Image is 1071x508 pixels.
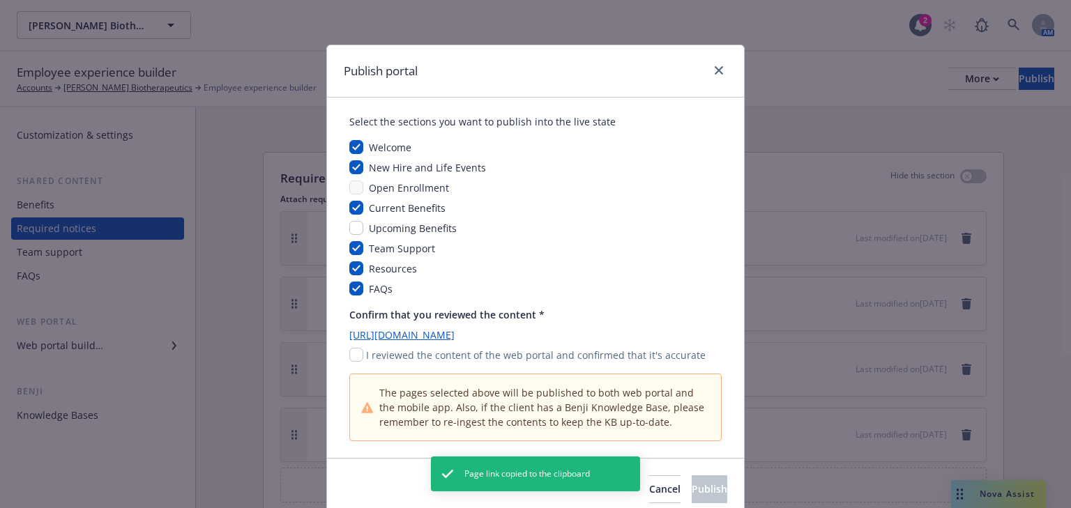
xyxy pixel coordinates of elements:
[369,282,393,295] span: FAQs
[369,181,449,194] span: Open Enrollment
[369,242,435,255] span: Team Support
[464,468,590,480] span: Page link copied to the clipboard
[649,475,681,503] button: Cancel
[344,62,418,80] h1: Publish portal
[649,482,681,495] span: Cancel
[369,222,457,235] span: Upcoming Benefits
[366,348,706,362] p: I reviewed the content of the web portal and confirmed that it's accurate
[349,307,722,322] p: Confirm that you reviewed the content *
[369,161,486,174] span: New Hire and Life Events
[379,385,710,429] span: The pages selected above will be published to both web portal and the mobile app. Also, if the cl...
[711,62,727,79] a: close
[692,482,727,495] span: Publish
[349,328,722,342] a: [URL][DOMAIN_NAME]
[349,114,722,129] div: Select the sections you want to publish into the live state
[692,475,727,503] button: Publish
[369,201,446,215] span: Current Benefits
[369,141,411,154] span: Welcome
[369,262,417,275] span: Resources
